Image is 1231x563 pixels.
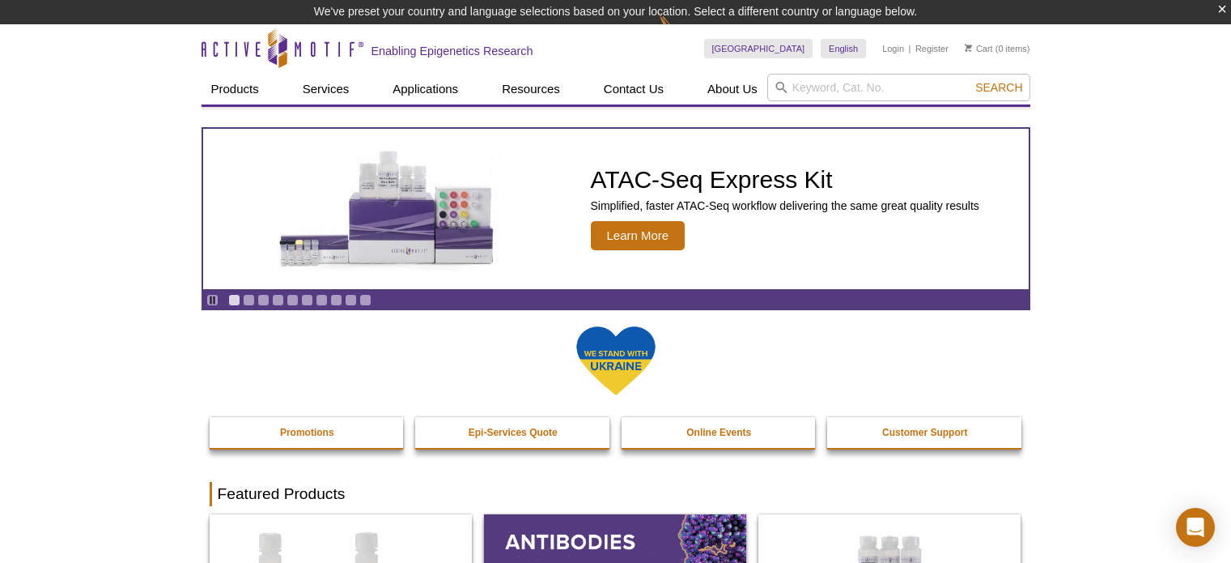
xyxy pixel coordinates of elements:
a: [GEOGRAPHIC_DATA] [704,39,813,58]
article: ATAC-Seq Express Kit [203,129,1029,289]
a: Go to slide 6 [301,294,313,306]
a: Customer Support [827,417,1023,448]
h2: Enabling Epigenetics Research [371,44,533,58]
img: Change Here [659,12,702,50]
a: Go to slide 7 [316,294,328,306]
a: Go to slide 3 [257,294,270,306]
strong: Customer Support [882,427,967,438]
h2: Featured Products [210,482,1022,506]
a: About Us [698,74,767,104]
a: Applications [383,74,468,104]
a: Go to slide 2 [243,294,255,306]
strong: Promotions [280,427,334,438]
div: Open Intercom Messenger [1176,508,1215,547]
span: Search [975,81,1022,94]
img: Your Cart [965,44,972,52]
button: Search [970,80,1027,95]
a: English [821,39,866,58]
a: Go to slide 9 [345,294,357,306]
a: Resources [492,74,570,104]
p: Simplified, faster ATAC-Seq workflow delivering the same great quality results [591,198,979,213]
a: ATAC-Seq Express Kit ATAC-Seq Express Kit Simplified, faster ATAC-Seq workflow delivering the sam... [203,129,1029,289]
li: | [909,39,911,58]
a: Register [915,43,949,54]
a: Go to slide 4 [272,294,284,306]
a: Go to slide 1 [228,294,240,306]
input: Keyword, Cat. No. [767,74,1030,101]
a: Promotions [210,417,405,448]
strong: Epi-Services Quote [469,427,558,438]
a: Online Events [622,417,817,448]
img: ATAC-Seq Express Kit [255,147,522,271]
li: (0 items) [965,39,1030,58]
h2: ATAC-Seq Express Kit [591,168,979,192]
a: Epi-Services Quote [415,417,611,448]
a: Go to slide 8 [330,294,342,306]
a: Cart [965,43,993,54]
a: Go to slide 5 [287,294,299,306]
span: Learn More [591,221,686,250]
a: Login [882,43,904,54]
a: Contact Us [594,74,673,104]
a: Toggle autoplay [206,294,219,306]
img: We Stand With Ukraine [575,325,656,397]
a: Products [202,74,269,104]
a: Services [293,74,359,104]
strong: Online Events [686,427,751,438]
a: Go to slide 10 [359,294,371,306]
